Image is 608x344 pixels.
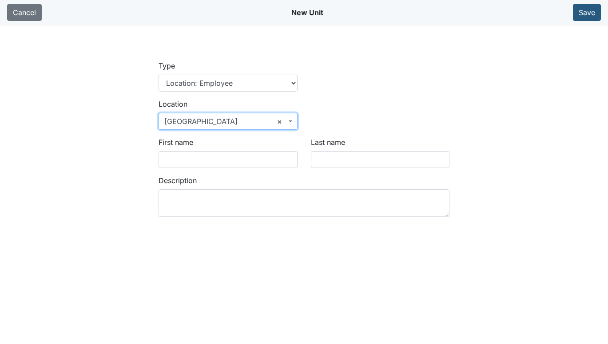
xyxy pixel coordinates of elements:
label: First name [159,137,193,148]
label: Type [159,60,175,71]
label: Last name [311,137,345,148]
label: Description [159,175,197,186]
span: Remove all items [277,116,282,127]
button: Save [573,4,601,21]
span: Beaufort Heights [159,113,297,130]
label: Location [159,99,187,109]
span: Beaufort Heights [164,116,286,127]
a: Cancel [7,4,42,21]
div: New Unit [291,4,323,21]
